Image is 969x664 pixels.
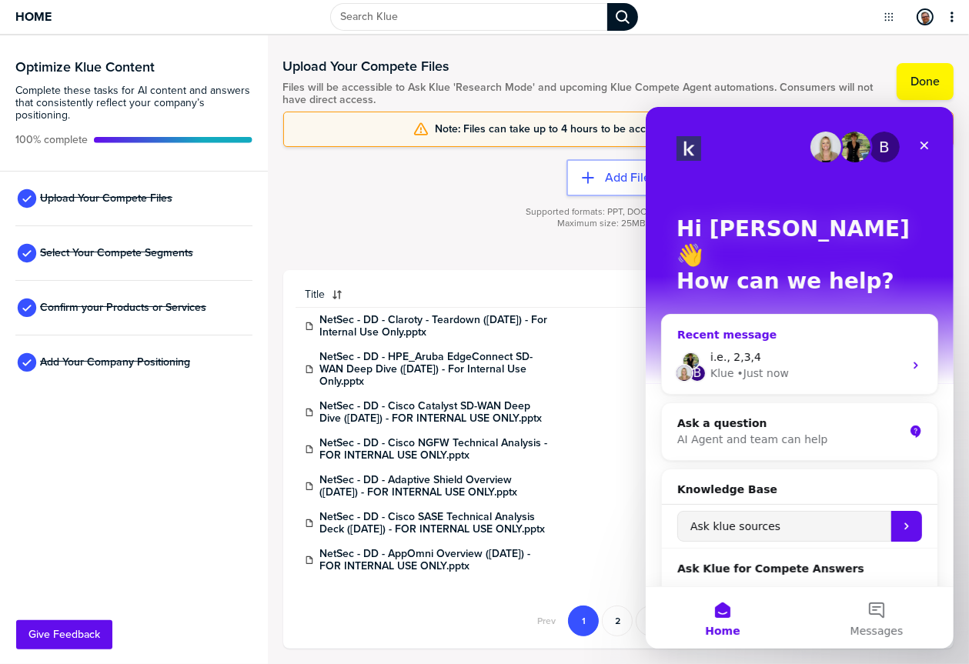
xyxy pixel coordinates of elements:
[528,606,565,636] button: Go to previous page
[917,8,934,25] div: Dan Wohlgemuth
[918,10,932,24] img: 3f52aea00f59351d4b34b17d24a3c45a-sml.png
[320,474,551,499] a: NetSec - DD - Adaptive Shield Overview ([DATE]) - FOR INTERNAL USE ONLY.pptx
[40,302,206,314] span: Confirm your Products or Services
[435,123,824,135] span: Note: Files can take up to 4 hours to be accessible to Ask Klue 'Research Mode'.
[605,170,656,185] label: Add Files
[40,356,190,369] span: Add Your Company Positioning
[15,10,52,23] span: Home
[40,192,172,205] span: Upload Your Compete Files
[283,82,881,106] span: Files will be accessible to Ask Klue 'Research Mode' and upcoming Klue Compete Agent automations....
[16,620,112,649] button: Give Feedback
[330,3,607,31] input: Search Klue
[557,218,679,229] span: Maximum size: 25MB per file.
[526,606,710,636] nav: Pagination Navigation
[15,85,252,122] span: Complete these tasks for AI content and answers that consistently reflect your company’s position...
[320,351,551,388] a: NetSec - DD - HPE_Aruba EdgeConnect SD-WAN Deep Dive ([DATE]) - For Internal Use Only.pptx
[15,60,252,74] h3: Optimize Klue Content
[320,437,551,462] a: NetSec - DD - Cisco NGFW Technical Analysis - FOR INTERNAL USE ONLY.pptx
[881,9,897,25] button: Open Drop
[40,247,193,259] span: Select Your Compete Segments
[283,57,881,75] h1: Upload Your Compete Files
[320,511,551,536] a: NetSec - DD - Cisco SASE Technical Analysis Deck ([DATE]) - FOR INTERNAL USE ONLY.pptx
[607,3,638,31] div: Search Klue
[320,314,551,339] a: NetSec - DD - Claroty - Teardown ([DATE]) - For Internal Use Only.pptx
[915,7,935,27] a: Edit Profile
[320,400,551,425] a: NetSec - DD - Cisco Catalyst SD-WAN Deep Dive ([DATE]) - FOR INTERNAL USE ONLY.pptx
[526,206,711,218] span: Supported formats: PPT, DOC, XLS, PDF, TXT.
[636,606,667,636] button: Go to page 3
[911,74,940,89] label: Done
[646,107,954,649] iframe: Intercom live chat
[305,289,325,301] span: Title
[15,134,88,146] span: Active
[602,606,633,636] button: Go to page 2
[320,548,551,572] a: NetSec - DD - AppOmni Overview ([DATE]) - FOR INTERNAL USE ONLY.pptx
